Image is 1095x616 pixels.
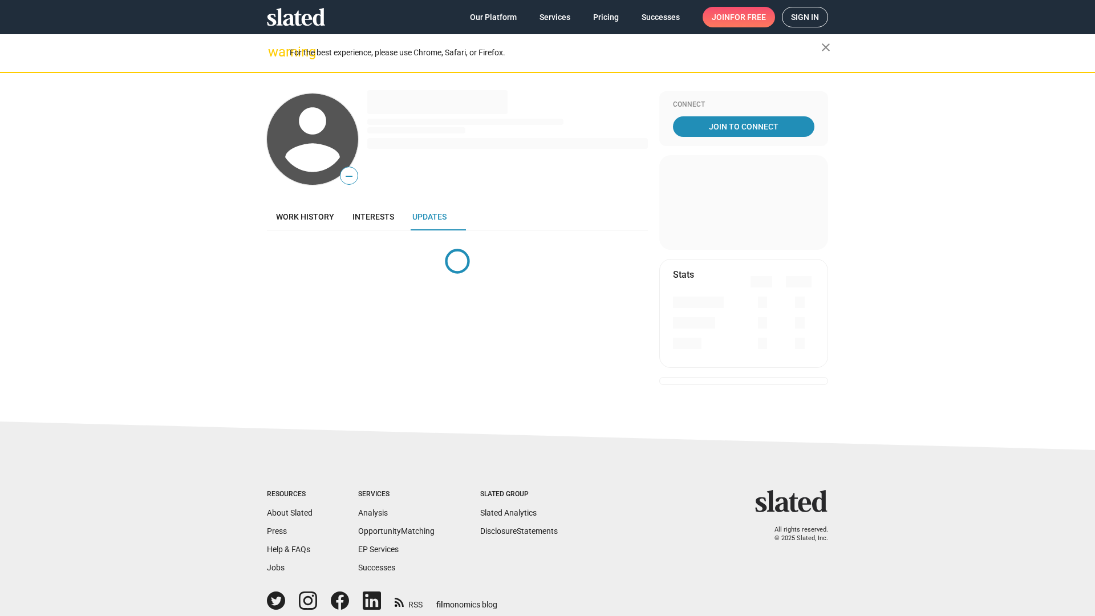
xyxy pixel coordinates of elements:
mat-card-title: Stats [673,269,694,281]
a: Joinfor free [703,7,775,27]
a: EP Services [358,545,399,554]
a: Press [267,526,287,536]
span: Pricing [593,7,619,27]
span: Sign in [791,7,819,27]
div: Connect [673,100,814,110]
span: Join [712,7,766,27]
div: Resources [267,490,313,499]
a: Successes [358,563,395,572]
span: Successes [642,7,680,27]
a: Pricing [584,7,628,27]
a: Services [530,7,579,27]
a: Help & FAQs [267,545,310,554]
a: OpportunityMatching [358,526,435,536]
div: Services [358,490,435,499]
a: filmonomics blog [436,590,497,610]
span: for free [730,7,766,27]
span: Join To Connect [675,116,812,137]
span: Work history [276,212,334,221]
a: Slated Analytics [480,508,537,517]
div: For the best experience, please use Chrome, Safari, or Firefox. [290,45,821,60]
span: Services [540,7,570,27]
a: Successes [632,7,689,27]
a: Updates [403,203,456,230]
span: film [436,600,450,609]
a: Analysis [358,508,388,517]
a: About Slated [267,508,313,517]
a: Work history [267,203,343,230]
div: Slated Group [480,490,558,499]
a: Jobs [267,563,285,572]
span: Our Platform [470,7,517,27]
span: Interests [352,212,394,221]
a: RSS [395,593,423,610]
a: Sign in [782,7,828,27]
mat-icon: close [819,40,833,54]
a: Join To Connect [673,116,814,137]
span: Updates [412,212,447,221]
a: Our Platform [461,7,526,27]
mat-icon: warning [268,45,282,59]
p: All rights reserved. © 2025 Slated, Inc. [763,526,828,542]
span: — [340,169,358,184]
a: Interests [343,203,403,230]
a: DisclosureStatements [480,526,558,536]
